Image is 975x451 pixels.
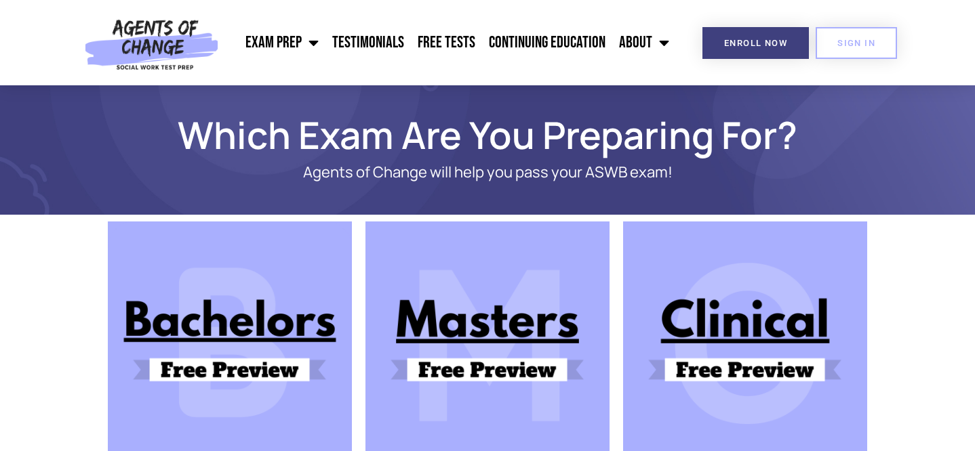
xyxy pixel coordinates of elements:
a: SIGN IN [816,27,897,59]
span: SIGN IN [837,39,875,47]
p: Agents of Change will help you pass your ASWB exam! [155,164,820,181]
a: Free Tests [411,26,482,60]
a: Enroll Now [702,27,809,59]
a: Exam Prep [239,26,325,60]
a: Continuing Education [482,26,612,60]
a: Testimonials [325,26,411,60]
h1: Which Exam Are You Preparing For? [101,119,874,150]
nav: Menu [225,26,675,60]
span: Enroll Now [724,39,787,47]
a: About [612,26,676,60]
